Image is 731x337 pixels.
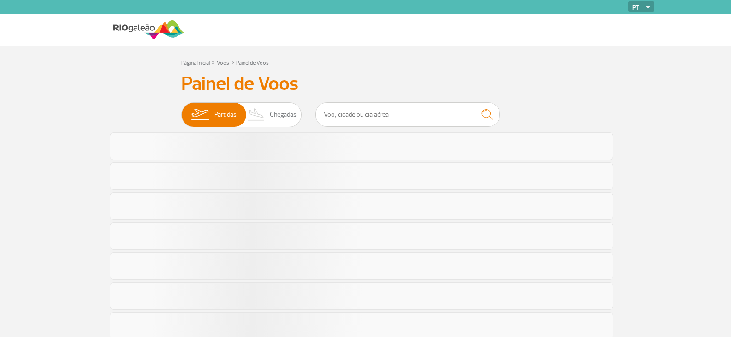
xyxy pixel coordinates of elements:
a: > [212,57,215,67]
span: Chegadas [270,103,297,127]
a: Painel de Voos [236,59,269,66]
img: slider-embarque [185,103,214,127]
span: Partidas [214,103,237,127]
input: Voo, cidade ou cia aérea [315,102,500,127]
a: Página Inicial [181,59,210,66]
img: slider-desembarque [243,103,270,127]
a: > [231,57,234,67]
h3: Painel de Voos [181,72,550,95]
a: Voos [217,59,229,66]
